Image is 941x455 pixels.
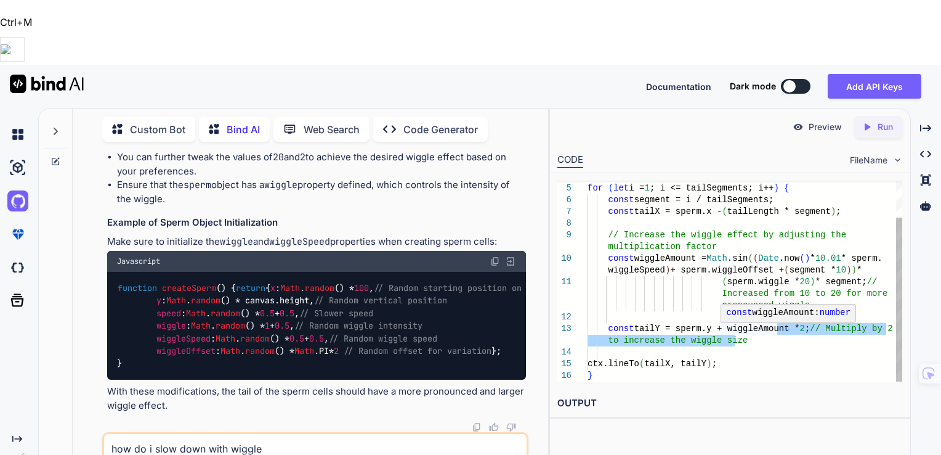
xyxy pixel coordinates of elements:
[810,324,893,334] span: // Multiply by 2
[289,333,304,344] span: 0.5
[334,345,339,356] span: 2
[117,178,527,206] li: Ensure that the object has a property defined, which controls the intensity of the wiggle.
[646,81,711,92] span: Documentation
[314,295,447,306] span: // Random vertical position
[608,265,665,275] span: wiggleSpeed
[614,183,629,193] span: let
[216,321,245,332] span: random
[107,235,527,249] p: Make sure to initialize the and properties when creating sperm cells:
[107,216,527,230] h3: Example of Sperm Object Initialization
[634,207,722,216] span: tailX = sperm.x -
[156,308,181,319] span: speed
[344,345,491,356] span: // Random offset for variation
[280,295,309,306] span: height
[722,207,727,216] span: (
[608,242,717,252] span: multiplication factor
[300,151,305,163] code: 2
[828,74,921,99] button: Add API Keys
[753,253,758,263] span: (
[118,282,157,293] span: function
[852,265,857,275] span: )
[329,333,437,344] span: // Random wiggle speed
[793,121,804,133] img: preview
[608,253,634,263] span: const
[117,256,160,266] span: Javascript
[650,183,774,193] span: ; i <= tailSegments; i++
[645,183,650,193] span: 1
[608,324,634,334] span: const
[557,194,571,206] div: 6
[785,265,790,275] span: (
[836,207,841,216] span: ;
[805,324,810,334] span: ;
[273,151,284,163] code: 20
[727,277,800,287] span: sperm.wiggle *
[841,253,882,263] span: * sperm.
[156,333,211,344] span: wiggleSpeed
[280,282,300,293] span: Math
[800,253,805,263] span: (
[867,277,878,287] span: //
[403,122,478,137] p: Code Generator
[588,371,592,380] span: }
[805,253,810,263] span: )
[634,253,707,263] span: wiggleAmount =
[774,183,779,193] span: )
[269,236,330,248] code: wiggleSpeed
[506,422,516,432] img: dislike
[712,359,717,369] span: ;
[629,183,645,193] span: i =
[162,282,216,293] span: createSperm
[608,195,634,205] span: const
[557,206,571,218] div: 7
[847,265,852,275] span: )
[156,321,186,332] span: wiggle
[191,295,220,306] span: random
[557,311,571,323] div: 12
[7,124,28,145] img: chat
[608,335,748,345] span: to increase the wiggle size
[809,121,842,133] p: Preview
[779,253,800,263] span: .now
[156,345,216,356] span: wiggleOffset
[374,282,566,293] span: // Random starting position on the left
[557,218,571,229] div: 8
[810,277,815,287] span: )
[117,282,566,370] code: ( ) { { : . () * , : . () * canvas. , : . () * + , : . () * + , : . () * + , : . () * . * }; }
[117,150,527,178] li: You can further tweak the values of and to achieve the desired wiggle effect based on your prefer...
[666,265,671,275] span: )
[748,253,753,263] span: (
[557,276,571,288] div: 11
[722,300,810,310] span: pronounced wiggle
[184,179,211,191] code: sperm
[354,282,369,293] span: 100
[294,345,314,356] span: Math
[800,277,810,287] span: 20
[309,333,324,344] span: 0.5
[836,265,847,275] span: 10
[557,358,571,370] div: 15
[785,183,790,193] span: {
[722,289,888,298] span: Increased from 10 to 20 for more
[260,308,275,319] span: 0.5
[634,195,774,205] span: segment = i / tailSegments;
[815,277,867,287] span: * segment;
[245,345,275,356] span: random
[505,256,516,267] img: Open in Browser
[730,80,776,92] span: Dark mode
[130,122,185,137] p: Custom Bot
[892,155,903,165] img: chevron down
[727,253,748,263] span: .sin
[236,282,265,293] span: return
[557,182,571,194] div: 5
[850,154,887,166] span: FileName
[646,80,711,93] button: Documentation
[557,346,571,358] div: 14
[220,236,253,248] code: wiggle
[707,253,728,263] span: Math
[265,321,270,332] span: 1
[557,323,571,335] div: 13
[726,308,752,318] span: const
[608,183,613,193] span: (
[489,422,499,432] img: like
